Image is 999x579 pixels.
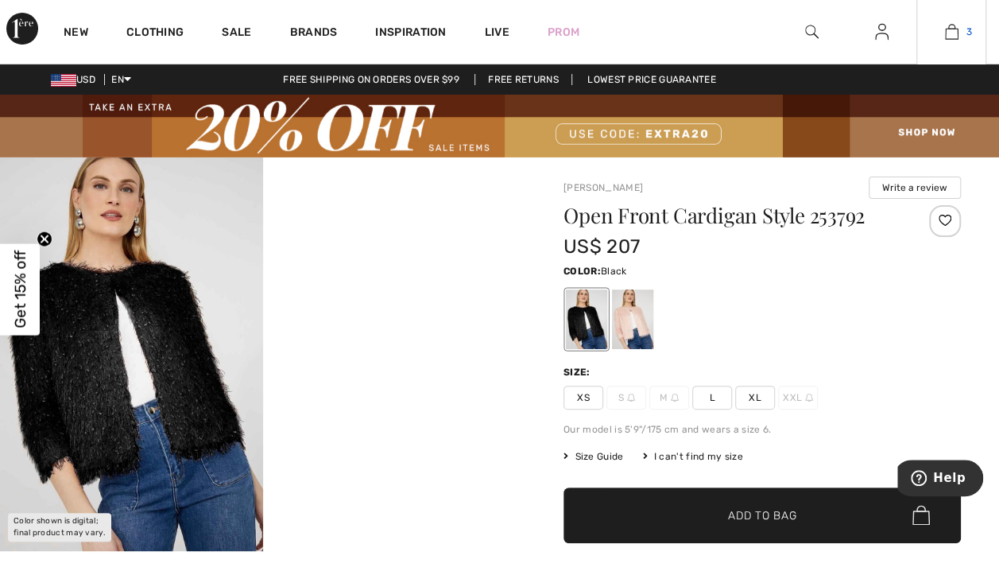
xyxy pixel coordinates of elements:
img: ring-m.svg [627,394,635,402]
a: Prom [548,24,579,41]
button: Write a review [869,177,961,199]
a: Lowest Price Guarantee [575,74,729,85]
a: Sale [222,25,251,42]
img: Bag.svg [912,505,930,526]
video: Your browser does not support the video tag. [263,157,526,289]
img: ring-m.svg [671,394,679,402]
span: Color: [563,266,601,277]
span: L [692,386,732,410]
a: Free shipping on orders over $99 [270,74,472,85]
img: 1ère Avenue [6,13,38,45]
a: 3 [917,22,985,41]
span: EN [111,74,131,85]
a: Sign In [862,22,901,42]
img: My Bag [945,22,958,41]
span: US$ 207 [563,235,640,258]
span: S [606,386,646,410]
a: Brands [290,25,338,42]
a: New [64,25,88,42]
span: USD [51,74,102,85]
a: Clothing [126,25,184,42]
img: My Info [875,22,889,41]
div: Our model is 5'9"/175 cm and wears a size 6. [563,422,961,437]
img: US Dollar [51,74,76,87]
div: Color shown is digital; final product may vary. [8,513,111,542]
span: M [649,386,689,410]
img: ring-m.svg [805,394,813,402]
div: Size: [563,365,594,379]
div: Blush [612,289,653,349]
span: Inspiration [375,25,446,42]
span: XL [735,386,775,410]
div: I can't find my size [642,449,742,464]
button: Close teaser [37,231,52,247]
a: Free Returns [474,74,572,85]
span: XS [563,386,603,410]
div: Black [566,289,607,349]
img: search the website [805,22,819,41]
a: [PERSON_NAME] [563,182,643,193]
span: Add to Bag [728,507,796,523]
h1: Open Front Cardigan Style 253792 [563,205,895,226]
button: Add to Bag [563,488,961,543]
span: 3 [966,25,972,39]
span: Black [601,266,627,277]
span: Get 15% off [11,251,29,328]
iframe: Opens a widget where you can find more information [897,460,983,499]
span: XXL [778,386,818,410]
a: Live [485,24,509,41]
span: Size Guide [563,449,623,464]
